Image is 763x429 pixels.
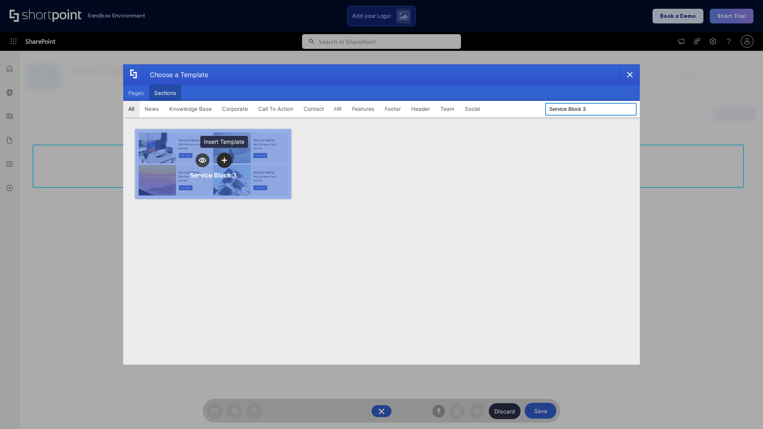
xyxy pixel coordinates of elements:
button: Features [347,101,380,117]
div: template selector [123,64,640,365]
button: Sections [149,85,181,101]
iframe: Chat Widget [723,391,763,429]
button: Corporate [217,101,253,117]
button: All [123,101,139,117]
button: HR [329,101,347,117]
button: Footer [380,101,406,117]
button: Knowledge Base [164,101,217,117]
button: Contact [298,101,329,117]
div: Service Block 3 [190,171,236,179]
button: Pages [123,85,149,101]
div: Choose a Template [143,65,208,85]
button: Social [460,101,485,117]
button: Call To Action [253,101,298,117]
button: News [139,101,164,117]
button: Team [435,101,460,117]
input: Search [545,103,637,116]
button: Header [406,101,435,117]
